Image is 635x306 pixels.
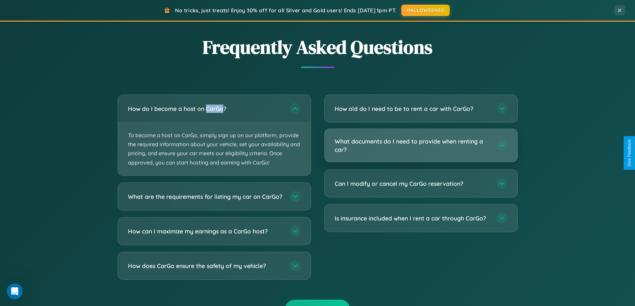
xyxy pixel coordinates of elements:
h3: How can I maximize my earnings as a CarGo host? [128,227,283,235]
h2: Frequently Asked Questions [118,34,518,60]
h3: What are the requirements for listing my car on CarGo? [128,192,283,200]
button: HALLOWEEN30 [401,5,450,16]
p: To become a host on CarGo, simply sign up on our platform, provide the required information about... [118,123,311,175]
h3: How old do I need to be to rent a car with CarGo? [335,105,490,113]
h3: How does CarGo ensure the safety of my vehicle? [128,261,283,270]
div: Give Feedback [627,140,632,166]
h3: How do I become a host on CarGo? [128,105,283,113]
h3: Is insurance included when I rent a car through CarGo? [335,214,490,222]
span: No tricks, just treats! Enjoy 30% off for all Silver and Gold users! Ends [DATE] 1pm PT. [175,7,396,14]
h3: Can I modify or cancel my CarGo reservation? [335,179,490,188]
h3: What documents do I need to provide when renting a car? [335,137,490,153]
iframe: Intercom live chat [7,283,23,299]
